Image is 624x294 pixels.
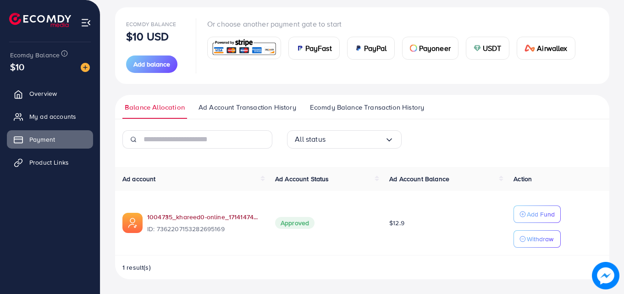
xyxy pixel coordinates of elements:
span: Approved [275,217,315,229]
div: Search for option [287,130,402,149]
a: cardPayFast [288,37,340,60]
a: 1004735_khareed0-online_1714147446406 [147,212,260,222]
p: Withdraw [527,233,553,244]
span: Ad account [122,174,156,183]
a: Product Links [7,153,93,172]
a: My ad accounts [7,107,93,126]
button: Add Fund [514,205,561,223]
span: Payment [29,135,55,144]
p: $10 USD [126,31,169,42]
button: Withdraw [514,230,561,248]
span: Ad Account Status [275,174,329,183]
span: Product Links [29,158,69,167]
p: Add Fund [527,209,555,220]
span: Add balance [133,60,170,69]
img: card [210,38,278,58]
img: card [410,44,417,52]
span: Ecomdy Balance [10,50,60,60]
span: Ad Account Balance [389,174,449,183]
span: USDT [483,43,502,54]
span: My ad accounts [29,112,76,121]
div: <span class='underline'>1004735_khareed0-online_1714147446406</span></br>7362207153282695169 [147,212,260,233]
button: Add balance [126,55,177,73]
img: ic-ads-acc.e4c84228.svg [122,213,143,233]
p: Or choose another payment gate to start [207,18,583,29]
img: logo [9,13,71,27]
input: Search for option [326,132,385,146]
img: card [525,44,536,52]
span: Action [514,174,532,183]
img: image [81,63,90,72]
span: 1 result(s) [122,263,151,272]
span: Ecomdy Balance Transaction History [310,102,424,112]
a: cardUSDT [466,37,509,60]
span: PayPal [364,43,387,54]
span: Overview [29,89,57,98]
a: cardPayPal [347,37,395,60]
span: Balance Allocation [125,102,185,112]
span: Ad Account Transaction History [199,102,296,112]
span: $12.9 [389,218,404,227]
span: PayFast [305,43,332,54]
span: All status [295,132,326,146]
a: Overview [7,84,93,103]
img: image [592,262,619,289]
span: Airwallex [537,43,567,54]
img: card [474,44,481,52]
span: Payoneer [419,43,451,54]
a: Payment [7,130,93,149]
span: $10 [10,60,24,73]
img: card [296,44,304,52]
a: cardPayoneer [402,37,458,60]
img: card [355,44,362,52]
span: Ecomdy Balance [126,20,176,28]
img: menu [81,17,91,28]
a: card [207,37,281,59]
a: cardAirwallex [517,37,575,60]
span: ID: 7362207153282695169 [147,224,260,233]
